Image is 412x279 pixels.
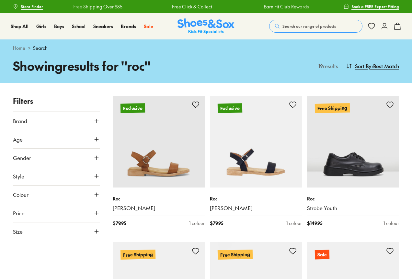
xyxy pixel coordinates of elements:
[113,96,205,188] a: Exclusive
[93,23,113,30] a: Sneakers
[13,57,206,75] h1: Showing results for " roc "
[120,250,155,260] p: Free Shipping
[263,3,309,10] a: Earn Fit Club Rewards
[210,205,302,212] a: [PERSON_NAME]
[13,228,23,235] span: Size
[13,154,31,162] span: Gender
[307,220,322,227] span: $ 149.95
[113,220,126,227] span: $ 79.95
[36,23,46,30] a: Girls
[316,62,338,70] p: 19 results
[351,4,399,9] span: Book a FREE Expert Fitting
[355,62,372,70] span: Sort By
[144,23,153,29] span: Sale
[21,4,43,9] span: Store Finder
[286,220,302,227] div: 1 colour
[172,3,212,10] a: Free Click & Collect
[13,117,27,125] span: Brand
[13,130,100,148] button: Age
[144,23,153,30] a: Sale
[372,62,399,70] span: : Best Match
[282,23,336,29] span: Search our range of products
[54,23,64,29] span: Boys
[121,23,136,29] span: Brands
[218,250,253,260] p: Free Shipping
[210,96,302,188] a: Exclusive
[13,112,100,130] button: Brand
[13,135,23,143] span: Age
[54,23,64,30] a: Boys
[177,18,235,34] img: SNS_Logo_Responsive.svg
[73,3,122,10] a: Free Shipping Over $85
[344,1,399,12] a: Book a FREE Expert Fitting
[177,18,235,34] a: Shoes & Sox
[210,195,302,202] p: Roc
[218,103,242,113] p: Exclusive
[11,23,29,29] span: Shop All
[36,23,46,29] span: Girls
[11,23,29,30] a: Shop All
[13,45,399,51] div: >
[13,172,24,180] span: Style
[307,96,399,188] a: Free Shipping
[13,96,100,106] p: Filters
[13,186,100,204] button: Colour
[113,205,205,212] a: [PERSON_NAME]
[13,209,25,217] span: Price
[307,195,399,202] p: Roc
[189,220,205,227] div: 1 colour
[13,149,100,167] button: Gender
[113,195,205,202] p: Roc
[72,23,86,30] a: School
[13,167,100,185] button: Style
[307,205,399,212] a: Strobe Youth
[210,220,223,227] span: $ 79.95
[93,23,113,29] span: Sneakers
[315,250,329,260] p: Sale
[13,222,100,241] button: Size
[13,45,25,51] a: Home
[13,191,29,199] span: Colour
[269,20,362,33] button: Search our range of products
[13,1,43,12] a: Store Finder
[120,103,145,113] p: Exclusive
[346,59,399,73] button: Sort By:Best Match
[315,103,350,113] p: Free Shipping
[13,204,100,222] button: Price
[33,45,48,51] span: Search
[72,23,86,29] span: School
[383,220,399,227] div: 1 colour
[121,23,136,30] a: Brands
